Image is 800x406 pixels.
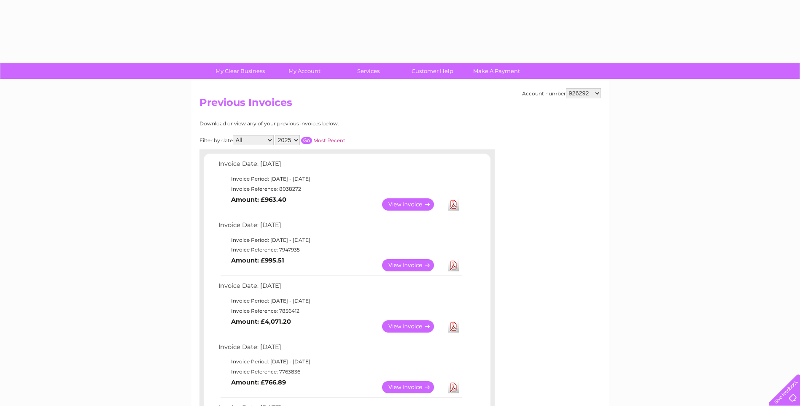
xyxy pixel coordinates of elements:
[231,257,284,264] b: Amount: £995.51
[398,63,467,79] a: Customer Help
[216,367,463,377] td: Invoice Reference: 7763836
[216,219,463,235] td: Invoice Date: [DATE]
[269,63,339,79] a: My Account
[216,245,463,255] td: Invoice Reference: 7947935
[205,63,275,79] a: My Clear Business
[448,198,459,211] a: Download
[216,357,463,367] td: Invoice Period: [DATE] - [DATE]
[231,379,286,386] b: Amount: £766.89
[199,121,421,127] div: Download or view any of your previous invoices below.
[216,306,463,316] td: Invoice Reference: 7856412
[231,318,291,325] b: Amount: £4,071.20
[231,196,286,203] b: Amount: £963.40
[313,137,345,143] a: Most Recent
[216,341,463,357] td: Invoice Date: [DATE]
[216,174,463,184] td: Invoice Period: [DATE] - [DATE]
[448,259,459,271] a: Download
[199,135,421,145] div: Filter by date
[448,320,459,333] a: Download
[522,88,601,98] div: Account number
[199,97,601,113] h2: Previous Invoices
[216,158,463,174] td: Invoice Date: [DATE]
[216,280,463,296] td: Invoice Date: [DATE]
[462,63,531,79] a: Make A Payment
[334,63,403,79] a: Services
[382,259,444,271] a: View
[216,235,463,245] td: Invoice Period: [DATE] - [DATE]
[216,184,463,194] td: Invoice Reference: 8038272
[382,320,444,333] a: View
[448,381,459,393] a: Download
[382,198,444,211] a: View
[216,296,463,306] td: Invoice Period: [DATE] - [DATE]
[382,381,444,393] a: View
